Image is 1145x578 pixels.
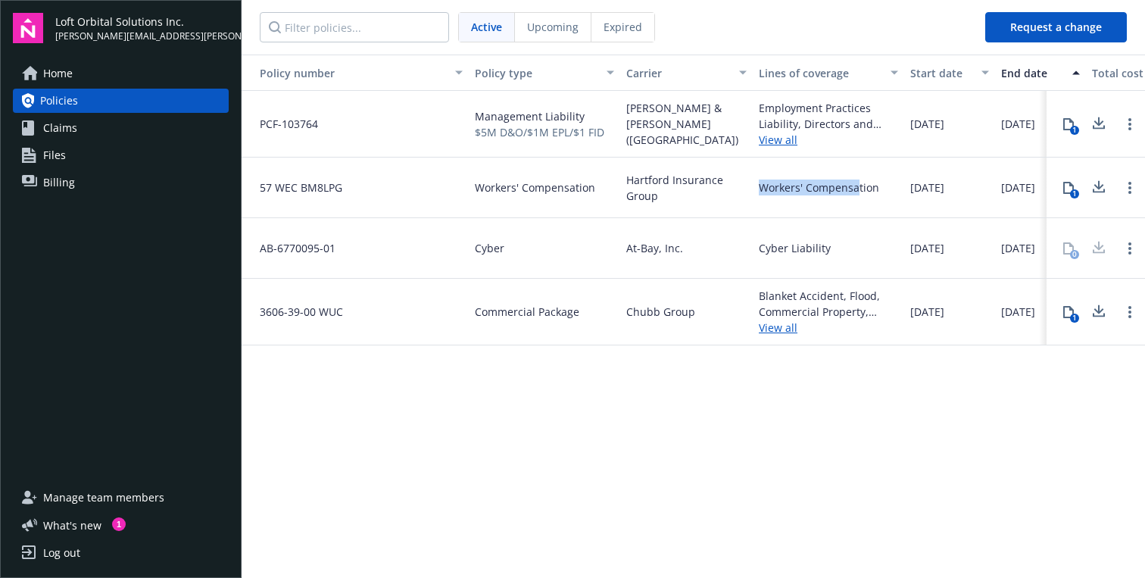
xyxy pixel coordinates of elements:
div: Carrier [626,65,730,81]
div: End date [1001,65,1063,81]
span: Management Liability [475,108,604,124]
a: Billing [13,170,229,195]
div: Toggle SortBy [248,65,446,81]
a: Open options [1121,115,1139,133]
span: $5M D&O/$1M EPL/$1 FID [475,124,604,140]
a: Manage team members [13,486,229,510]
span: Loft Orbital Solutions Inc. [55,14,229,30]
span: Expired [604,19,642,35]
span: What ' s new [43,517,101,533]
div: Policy type [475,65,597,81]
span: Cyber [475,240,504,256]
button: 1 [1053,109,1084,139]
button: Lines of coverage [753,55,904,91]
div: Log out [43,541,80,565]
span: Policies [40,89,78,113]
a: View all [759,320,898,336]
span: Billing [43,170,75,195]
span: [DATE] [1001,116,1035,132]
span: [PERSON_NAME] & [PERSON_NAME] ([GEOGRAPHIC_DATA]) [626,100,747,148]
div: Workers' Compensation [759,180,879,195]
div: Start date [910,65,972,81]
span: Workers' Compensation [475,180,595,195]
div: Policy number [248,65,446,81]
button: Carrier [620,55,753,91]
a: View all [759,132,898,148]
button: 1 [1053,173,1084,203]
div: Cyber Liability [759,240,831,256]
span: At-Bay, Inc. [626,240,683,256]
span: [DATE] [1001,180,1035,195]
button: End date [995,55,1086,91]
a: Claims [13,116,229,140]
span: [DATE] [1001,304,1035,320]
div: Blanket Accident, Flood, Commercial Property, General Liability [759,288,898,320]
img: navigator-logo.svg [13,13,43,43]
div: Lines of coverage [759,65,881,81]
div: 1 [1070,189,1079,198]
input: Filter policies... [260,12,449,42]
button: Start date [904,55,995,91]
span: [DATE] [910,116,944,132]
span: Chubb Group [626,304,695,320]
span: [DATE] [1001,240,1035,256]
button: Loft Orbital Solutions Inc.[PERSON_NAME][EMAIL_ADDRESS][PERSON_NAME][DOMAIN_NAME] [55,13,229,43]
div: 1 [1070,314,1079,323]
span: Home [43,61,73,86]
span: Commercial Package [475,304,579,320]
button: What's new1 [13,517,126,533]
span: Hartford Insurance Group [626,172,747,204]
span: Active [471,19,502,35]
a: Home [13,61,229,86]
span: [DATE] [910,240,944,256]
div: 1 [112,517,126,531]
a: Open options [1121,239,1139,258]
span: [PERSON_NAME][EMAIL_ADDRESS][PERSON_NAME][DOMAIN_NAME] [55,30,229,43]
span: Claims [43,116,77,140]
a: Policies [13,89,229,113]
a: Open options [1121,303,1139,321]
span: PCF-103764 [248,116,318,132]
span: 3606-39-00 WUC [248,304,343,320]
span: Upcoming [527,19,579,35]
button: Request a change [985,12,1127,42]
a: Open options [1121,179,1139,197]
div: Employment Practices Liability, Directors and Officers, Fiduciary Liability [759,100,898,132]
span: 57 WEC BM8LPG [248,180,342,195]
div: 1 [1070,126,1079,135]
a: Files [13,143,229,167]
button: Policy type [469,55,620,91]
span: [DATE] [910,304,944,320]
span: [DATE] [910,180,944,195]
span: AB-6770095-01 [248,240,335,256]
span: Files [43,143,66,167]
button: 1 [1053,297,1084,327]
span: Manage team members [43,486,164,510]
